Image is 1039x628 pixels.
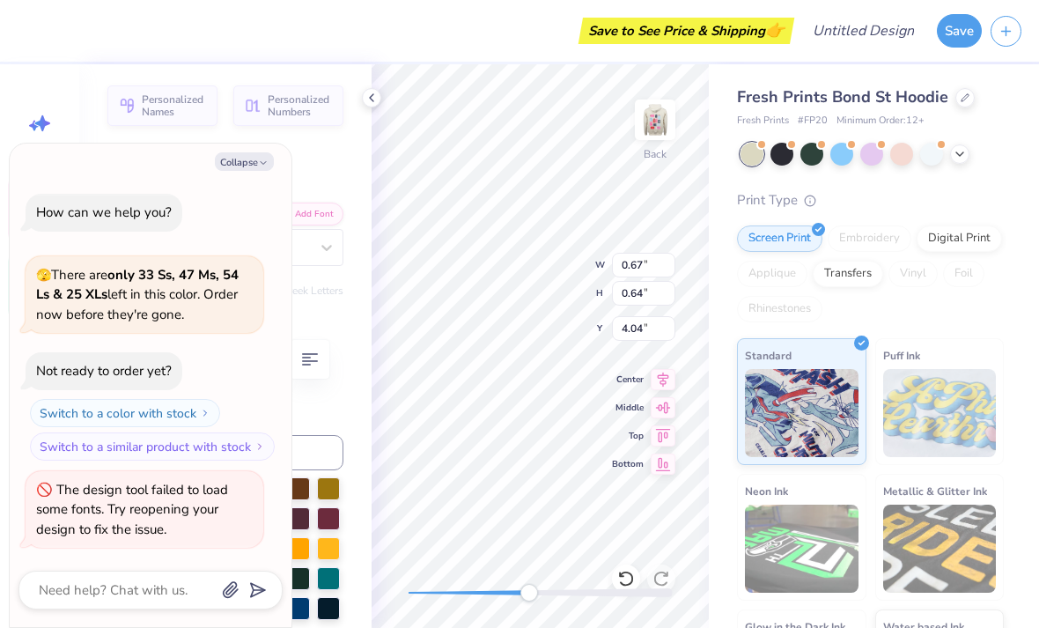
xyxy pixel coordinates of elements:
div: Back [644,146,667,162]
div: Accessibility label [520,584,538,602]
span: 🫣 [36,267,51,284]
button: Personalized Names [107,85,217,126]
span: Puff Ink [883,346,920,365]
span: Standard [745,346,792,365]
button: Save [937,14,982,48]
span: # FP20 [798,114,828,129]
button: Personalized Numbers [233,85,343,126]
span: Image AI [19,141,61,155]
img: Metallic & Glitter Ink [883,505,997,593]
span: 👉 [765,19,785,41]
button: Collapse [215,152,274,171]
span: Middle [612,401,644,415]
strong: only 33 Ss, 47 Ms, 54 Ls & 25 XLs [36,266,239,304]
span: Fresh Prints Bond St Hoodie [737,86,948,107]
span: Center [612,373,644,387]
img: Switch to a similar product with stock [254,441,265,452]
div: Screen Print [737,225,822,252]
div: Not ready to order yet? [36,362,172,380]
div: Embroidery [828,225,911,252]
span: Fresh Prints [737,114,789,129]
div: Rhinestones [737,296,822,322]
img: Switch to a color with stock [200,408,210,418]
div: Digital Print [917,225,1002,252]
div: Print Type [737,190,1004,211]
div: Vinyl [888,261,938,287]
span: Bottom [612,457,644,471]
div: Save to See Price & Shipping [583,18,790,44]
span: Personalized Numbers [268,93,333,118]
img: Neon Ink [745,505,858,593]
div: The design tool failed to load some fonts. Try reopening your design to fix the issue. [36,481,228,538]
span: Personalized Names [142,93,207,118]
div: Applique [737,261,807,287]
span: There are left in this color. Order now before they're gone. [36,266,239,323]
button: Add Font [271,203,343,225]
div: Foil [943,261,984,287]
button: Switch to a similar product with stock [30,432,275,461]
span: Top [612,429,644,443]
span: Neon Ink [745,482,788,500]
img: Standard [745,369,858,457]
div: How can we help you? [36,203,172,221]
span: Minimum Order: 12 + [836,114,925,129]
input: Untitled Design [799,13,928,48]
img: Puff Ink [883,369,997,457]
span: Metallic & Glitter Ink [883,482,987,500]
img: Back [637,102,673,137]
button: Switch to a color with stock [30,399,220,427]
div: Transfers [813,261,883,287]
